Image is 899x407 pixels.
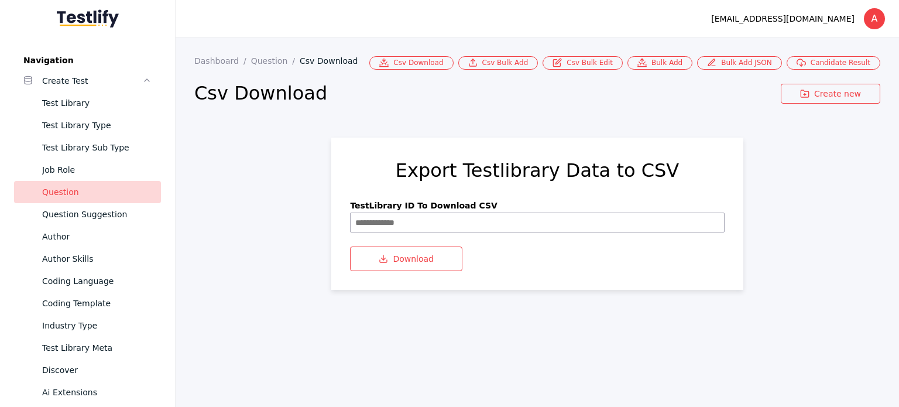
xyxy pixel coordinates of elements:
label: Navigation [14,56,161,65]
a: Author [14,225,161,248]
div: [EMAIL_ADDRESS][DOMAIN_NAME] [711,12,855,26]
a: Industry Type [14,314,161,337]
a: Bulk Add JSON [697,56,782,70]
h2: Csv Download [194,81,781,105]
a: Coding Template [14,292,161,314]
a: Test Library [14,92,161,114]
div: Author [42,230,152,244]
a: Test Library Type [14,114,161,136]
a: Csv Download [300,56,367,66]
div: Ai Extensions [42,385,152,399]
a: Question Suggestion [14,203,161,225]
div: Question Suggestion [42,207,152,221]
a: Csv Download [369,56,453,70]
a: Test Library Meta [14,337,161,359]
button: Download [350,247,462,271]
div: Test Library Sub Type [42,141,152,155]
a: Coding Language [14,270,161,292]
a: Question [14,181,161,203]
a: Test Library Sub Type [14,136,161,159]
a: Discover [14,359,161,381]
a: Author Skills [14,248,161,270]
a: Ai Extensions [14,381,161,403]
a: Csv Bulk Add [458,56,538,70]
label: TestLibrary ID to download CSV [350,201,724,210]
a: Question [251,56,300,66]
div: Coding Template [42,296,152,310]
div: Coding Language [42,274,152,288]
div: Question [42,185,152,199]
div: Create Test [42,74,142,88]
h2: Export Testlibrary Data to CSV [350,159,724,182]
a: Create new [781,84,880,104]
a: Csv Bulk Edit [543,56,623,70]
a: Dashboard [194,56,251,66]
div: Job Role [42,163,152,177]
div: Test Library [42,96,152,110]
img: Testlify - Backoffice [57,9,119,28]
div: A [864,8,885,29]
a: Candidate Result [787,56,880,70]
div: Discover [42,363,152,377]
a: Bulk Add [627,56,692,70]
div: Test Library Meta [42,341,152,355]
div: Industry Type [42,319,152,333]
div: Author Skills [42,252,152,266]
a: Job Role [14,159,161,181]
div: Test Library Type [42,118,152,132]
